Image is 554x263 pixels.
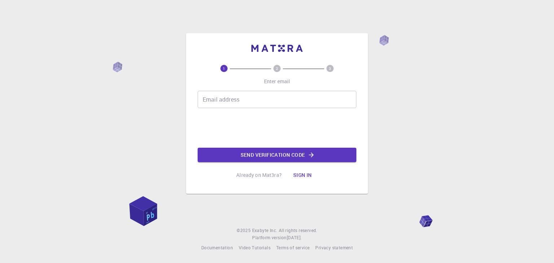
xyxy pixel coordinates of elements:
span: Exabyte Inc. [252,227,277,233]
button: Send verification code [198,148,356,162]
span: Terms of service [276,245,309,250]
text: 1 [223,66,225,71]
a: Exabyte Inc. [252,227,277,234]
text: 3 [329,66,331,71]
a: Documentation [201,244,233,251]
button: Sign in [287,168,318,182]
span: [DATE] . [287,235,302,240]
span: Privacy statement [315,245,353,250]
span: Video Tutorials [239,245,271,250]
span: Documentation [201,245,233,250]
a: [DATE]. [287,234,302,241]
span: Platform version [252,234,286,241]
text: 2 [276,66,278,71]
p: Enter email [264,78,290,85]
a: Terms of service [276,244,309,251]
span: All rights reserved. [279,227,317,234]
a: Privacy statement [315,244,353,251]
span: © 2025 [237,227,252,234]
iframe: reCAPTCHA [222,114,332,142]
p: Already on Mat3ra? [236,171,282,179]
a: Video Tutorials [239,244,271,251]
